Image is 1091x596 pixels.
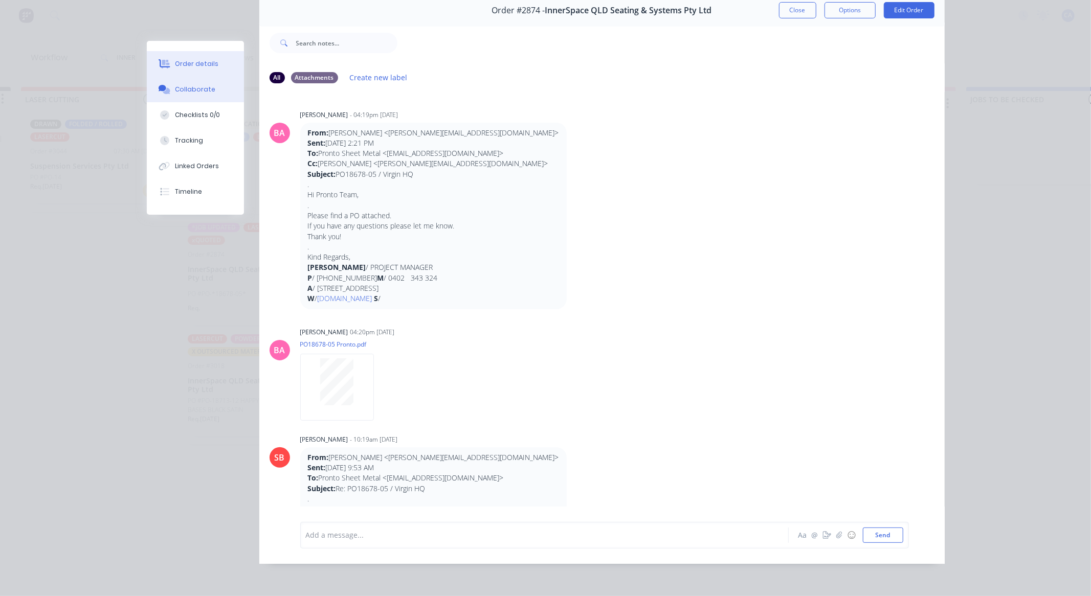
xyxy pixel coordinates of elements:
[308,262,366,272] strong: [PERSON_NAME]
[308,200,559,211] p: .
[175,136,203,145] div: Tracking
[308,452,329,462] strong: From:
[147,77,244,102] button: Collaborate
[308,211,559,221] p: Please find a PO attached.
[300,110,348,120] div: [PERSON_NAME]
[308,262,559,272] p: / PROJECT MANAGER
[147,51,244,77] button: Order details
[308,242,559,252] p: .
[308,273,559,283] p: / [PHONE_NUMBER] / 0402 343 324
[308,463,326,472] strong: Sent:
[796,529,809,541] button: Aa
[825,2,876,18] button: Options
[308,484,336,493] strong: Subject:
[308,283,559,293] p: / [STREET_ADDRESS]
[308,128,329,137] strong: From:
[545,6,712,15] span: InnerSpace QLD Seating & Systems Pty Ltd
[308,148,319,158] strong: To:
[374,293,378,303] strong: S
[147,128,244,153] button: Tracking
[308,283,313,293] strong: A
[350,110,398,120] div: - 04:19pm [DATE]
[809,529,821,541] button: @
[344,71,413,84] button: Create new label
[175,162,219,171] div: Linked Orders
[845,529,858,541] button: ☺
[147,179,244,204] button: Timeline
[308,273,313,283] strong: P
[492,6,545,15] span: Order #2874 -
[308,473,319,483] strong: To:
[377,273,384,283] strong: M
[308,179,559,190] p: .
[308,138,326,148] strong: Sent:
[308,504,559,514] p: Hi [PERSON_NAME],
[175,187,202,196] div: Timeline
[274,127,285,139] div: BA
[147,102,244,128] button: Checklists 0/0
[308,190,559,200] p: Hi Pronto Team,
[884,2,934,18] button: Edit Order
[175,59,218,68] div: Order details
[318,293,372,303] a: [DOMAIN_NAME]
[779,2,816,18] button: Close
[300,435,348,444] div: [PERSON_NAME]
[291,72,338,83] div: Attachments
[147,153,244,179] button: Linked Orders
[350,435,398,444] div: - 10:19am [DATE]
[308,293,559,304] p: / /
[270,72,285,83] div: All
[274,344,285,356] div: BA
[308,452,559,494] p: [PERSON_NAME] <[PERSON_NAME][EMAIL_ADDRESS][DOMAIN_NAME]> [DATE] 9:53 AM Pronto Sheet Metal <[EMA...
[296,33,397,53] input: Search notes...
[275,451,285,464] div: SB
[308,221,559,231] p: If you have any questions please let me know.
[175,85,215,94] div: Collaborate
[308,252,559,262] p: Kind Regards,
[175,110,220,120] div: Checklists 0/0
[300,340,384,349] p: PO18678-05 Pronto.pdf
[300,328,348,337] div: [PERSON_NAME]
[308,232,559,242] p: Thank you!
[863,528,903,543] button: Send
[308,494,559,504] p: .
[308,158,318,168] strong: Cc:
[350,328,395,337] div: 04:20pm [DATE]
[308,169,336,179] strong: Subject:
[308,128,559,179] p: [PERSON_NAME] <[PERSON_NAME][EMAIL_ADDRESS][DOMAIN_NAME]> [DATE] 2:21 PM Pronto Sheet Metal <[EMA...
[308,293,315,303] strong: W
